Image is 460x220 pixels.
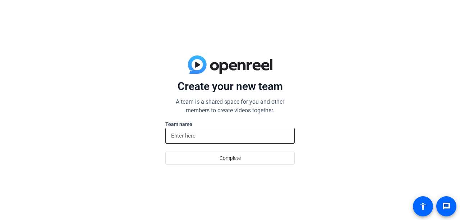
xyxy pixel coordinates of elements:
[165,80,295,93] p: Create your new team
[165,98,295,115] p: A team is a shared space for you and other members to create videos together.
[419,202,427,211] mat-icon: accessibility
[165,152,295,165] button: Complete
[442,202,451,211] mat-icon: message
[171,131,289,140] input: Enter here
[188,55,272,74] img: blue-gradient.svg
[220,151,241,165] span: Complete
[165,121,295,128] label: Team name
